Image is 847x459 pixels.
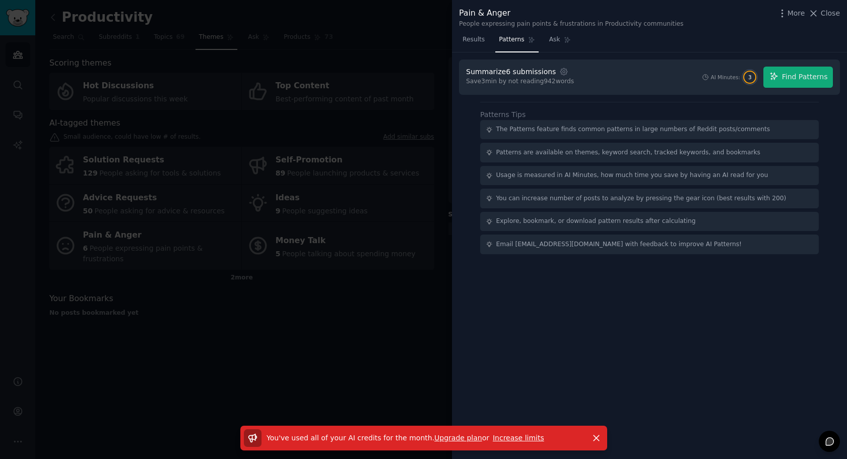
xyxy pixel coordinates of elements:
[496,148,760,157] div: Patterns are available on themes, keyword search, tracked keywords, and bookmarks
[493,434,544,442] a: Increase limits
[459,32,488,52] a: Results
[821,8,840,19] span: Close
[546,32,574,52] a: Ask
[808,8,840,19] button: Close
[782,72,828,82] span: Find Patterns
[496,240,742,249] div: Email [EMAIL_ADDRESS][DOMAIN_NAME] with feedback to improve AI Patterns!
[480,110,526,119] label: Patterns Tips
[434,434,482,442] a: Upgrade plan
[763,67,833,88] button: Find Patterns
[463,35,485,44] span: Results
[499,35,524,44] span: Patterns
[466,77,574,86] div: Save 3 min by not reading 942 words
[496,171,768,180] div: Usage is measured in AI Minutes, how much time you save by having an AI read for you
[788,8,805,19] span: More
[777,8,805,19] button: More
[466,67,556,77] div: Summarize 6 submissions
[496,125,770,134] div: The Patterns feature finds common patterns in large numbers of Reddit posts/comments
[496,194,787,203] div: You can increase number of posts to analyze by pressing the gear icon (best results with 200)
[748,74,752,81] span: 3
[549,35,560,44] span: Ask
[710,74,740,81] div: AI Minutes:
[434,434,544,442] div: or
[459,7,683,20] div: Pain & Anger
[496,217,696,226] div: Explore, bookmark, or download pattern results after calculating
[459,20,683,29] div: People expressing pain points & frustrations in Productivity communities
[495,32,538,52] a: Patterns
